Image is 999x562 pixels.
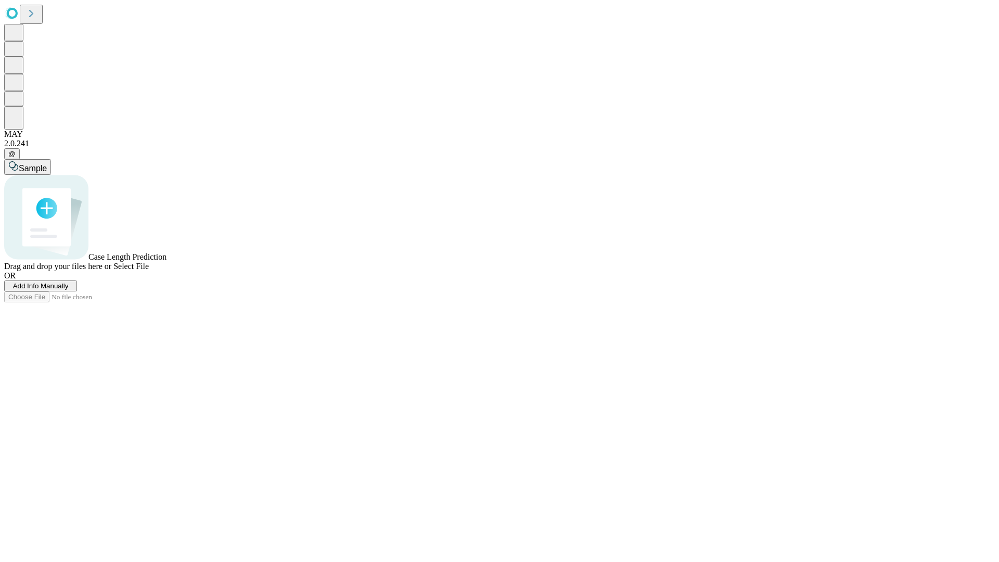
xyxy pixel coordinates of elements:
span: Add Info Manually [13,282,69,290]
div: 2.0.241 [4,139,995,148]
span: Drag and drop your files here or [4,262,111,271]
button: @ [4,148,20,159]
span: Select File [113,262,149,271]
button: Add Info Manually [4,280,77,291]
div: MAY [4,130,995,139]
span: Sample [19,164,47,173]
span: @ [8,150,16,158]
button: Sample [4,159,51,175]
span: Case Length Prediction [88,252,166,261]
span: OR [4,271,16,280]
